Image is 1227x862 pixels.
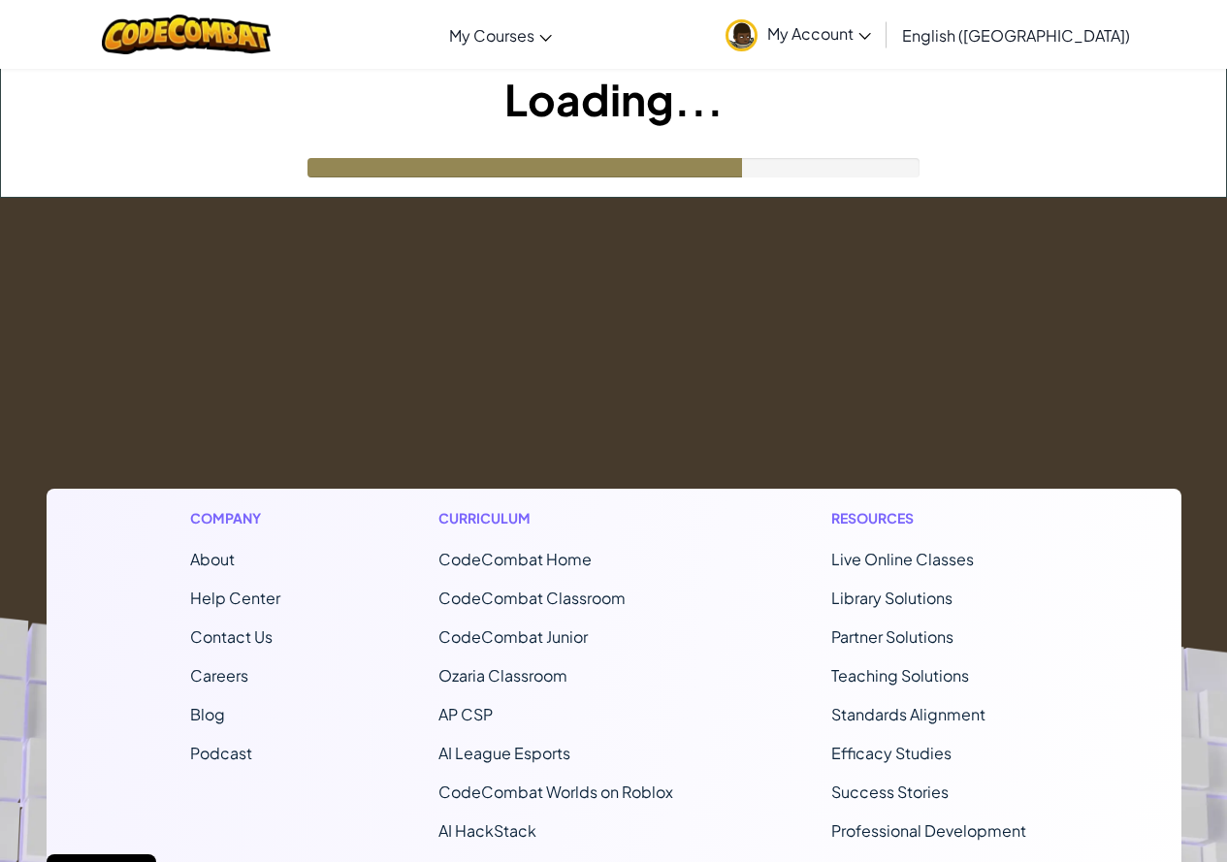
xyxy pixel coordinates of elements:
span: Contact Us [190,626,273,647]
a: English ([GEOGRAPHIC_DATA]) [892,9,1140,61]
a: AI League Esports [438,743,570,763]
a: My Courses [439,9,562,61]
a: Careers [190,665,248,686]
a: About [190,549,235,569]
a: CodeCombat Classroom [438,588,626,608]
a: Podcast [190,743,252,763]
a: Success Stories [831,782,949,802]
a: Standards Alignment [831,704,985,724]
a: Blog [190,704,225,724]
h1: Curriculum [438,508,673,528]
a: CodeCombat Junior [438,626,588,647]
h1: Company [190,508,280,528]
img: CodeCombat logo [102,15,272,54]
a: Help Center [190,588,280,608]
a: Teaching Solutions [831,665,969,686]
a: AI HackStack [438,820,536,841]
a: Partner Solutions [831,626,953,647]
a: Ozaria Classroom [438,665,567,686]
a: Efficacy Studies [831,743,952,763]
a: CodeCombat Worlds on Roblox [438,782,673,802]
span: My Account [767,23,871,44]
a: AP CSP [438,704,493,724]
img: avatar [726,19,758,51]
a: Professional Development [831,820,1026,841]
span: CodeCombat Home [438,549,592,569]
a: My Account [716,4,881,65]
h1: Resources [831,508,1038,528]
a: Live Online Classes [831,549,974,569]
h1: Loading... [1,69,1226,129]
span: English ([GEOGRAPHIC_DATA]) [902,25,1130,46]
a: Library Solutions [831,588,953,608]
span: My Courses [449,25,534,46]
